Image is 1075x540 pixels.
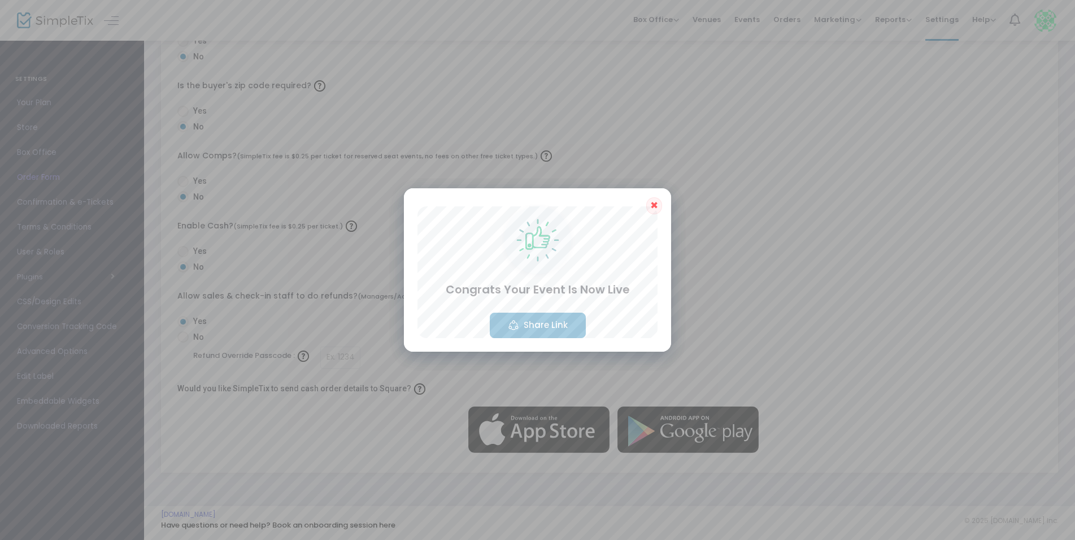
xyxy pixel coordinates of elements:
[646,197,662,214] button: ✖
[508,319,519,331] img: Share
[650,198,658,212] span: ✖
[446,284,630,295] h2: Congrats Your Event Is Now Live
[490,313,586,338] button: Share Link
[516,219,559,262] img: Thumbs Up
